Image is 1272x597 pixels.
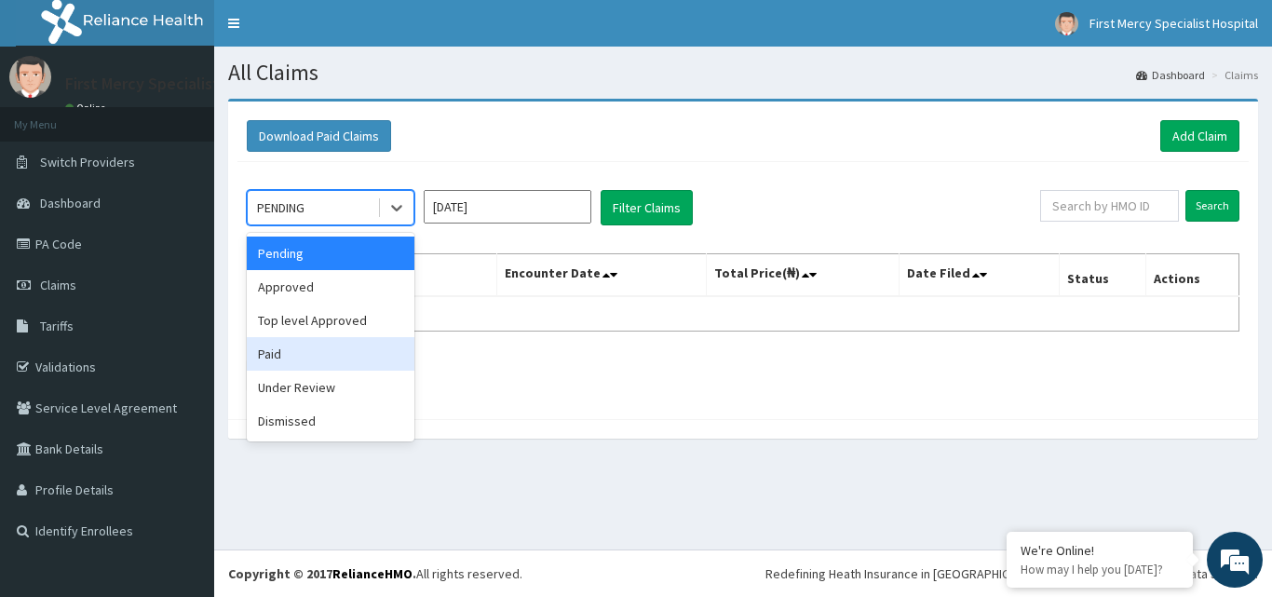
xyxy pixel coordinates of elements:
th: Total Price(₦) [706,254,900,297]
h1: All Claims [228,61,1258,85]
th: Date Filed [900,254,1060,297]
input: Search by HMO ID [1040,190,1179,222]
span: Dashboard [40,195,101,211]
input: Search [1185,190,1239,222]
span: Claims [40,277,76,293]
img: User Image [1055,12,1078,35]
div: Redefining Heath Insurance in [GEOGRAPHIC_DATA] using Telemedicine and Data Science! [765,564,1258,583]
div: Paid [247,337,414,371]
strong: Copyright © 2017 . [228,565,416,582]
div: We're Online! [1021,542,1179,559]
div: Approved [247,270,414,304]
div: PENDING [257,198,304,217]
a: Dashboard [1136,67,1205,83]
input: Select Month and Year [424,190,591,224]
div: Pending [247,237,414,270]
a: RelianceHMO [332,565,413,582]
li: Claims [1207,67,1258,83]
span: First Mercy Specialist Hospital [1089,15,1258,32]
div: Top level Approved [247,304,414,337]
button: Filter Claims [601,190,693,225]
button: Download Paid Claims [247,120,391,152]
div: Dismissed [247,404,414,438]
span: Tariffs [40,318,74,334]
footer: All rights reserved. [214,550,1272,597]
p: First Mercy Specialist Hospital [65,75,285,92]
div: Under Review [247,371,414,404]
span: Switch Providers [40,154,135,170]
th: Encounter Date [497,254,706,297]
img: User Image [9,56,51,98]
a: Add Claim [1160,120,1239,152]
p: How may I help you today? [1021,562,1179,577]
a: Online [65,102,110,115]
th: Actions [1145,254,1238,297]
th: Status [1060,254,1146,297]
